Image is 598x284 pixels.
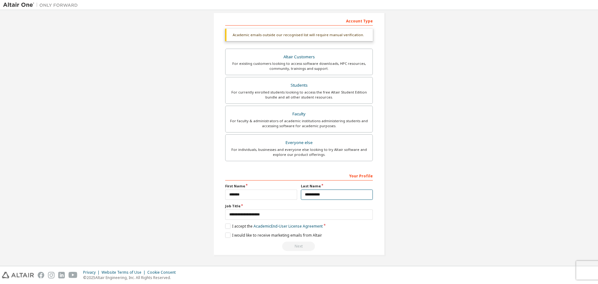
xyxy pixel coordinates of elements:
[83,275,179,280] p: © 2025 Altair Engineering, Inc. All Rights Reserved.
[48,272,55,278] img: instagram.svg
[229,118,369,128] div: For faculty & administrators of academic institutions administering students and accessing softwa...
[229,81,369,90] div: Students
[69,272,78,278] img: youtube.svg
[38,272,44,278] img: facebook.svg
[102,270,147,275] div: Website Terms of Use
[225,224,323,229] label: I accept the
[225,184,297,189] label: First Name
[229,90,369,100] div: For currently enrolled students looking to access the free Altair Student Edition bundle and all ...
[229,53,369,61] div: Altair Customers
[229,147,369,157] div: For individuals, businesses and everyone else looking to try Altair software and explore our prod...
[225,171,373,181] div: Your Profile
[147,270,179,275] div: Cookie Consent
[225,204,373,209] label: Job Title
[225,242,373,251] div: Provide a valid email to continue
[229,61,369,71] div: For existing customers looking to access software downloads, HPC resources, community, trainings ...
[2,272,34,278] img: altair_logo.svg
[301,184,373,189] label: Last Name
[83,270,102,275] div: Privacy
[58,272,65,278] img: linkedin.svg
[254,224,323,229] a: Academic End-User License Agreement
[225,16,373,26] div: Account Type
[229,138,369,147] div: Everyone else
[229,110,369,118] div: Faculty
[225,29,373,41] div: Academic emails outside our recognised list will require manual verification.
[225,233,322,238] label: I would like to receive marketing emails from Altair
[3,2,81,8] img: Altair One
